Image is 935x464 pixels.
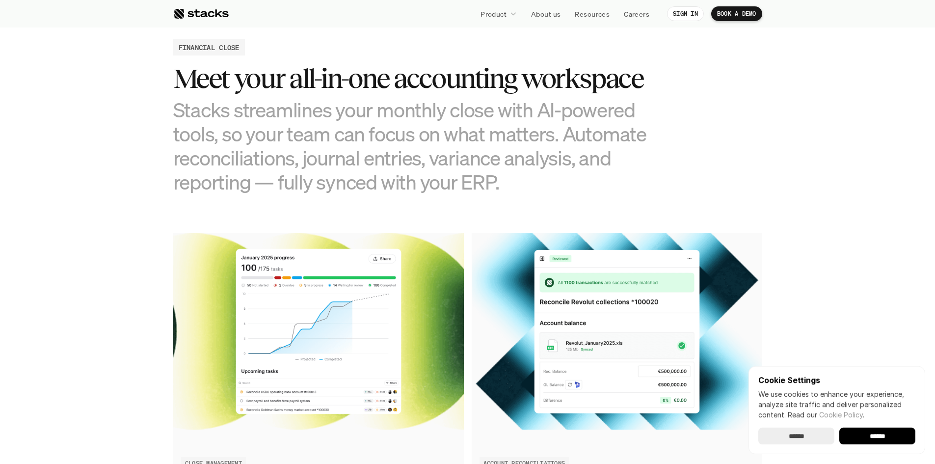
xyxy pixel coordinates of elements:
[173,98,664,194] h3: Stacks streamlines your monthly close with AI-powered tools, so your team can focus on what matte...
[481,9,507,19] p: Product
[173,63,664,94] h3: Meet your all-in-one accounting workspace
[758,376,915,384] p: Cookie Settings
[569,5,615,23] a: Resources
[717,10,756,17] p: BOOK A DEMO
[179,42,240,53] h2: FINANCIAL CLOSE
[758,389,915,420] p: We use cookies to enhance your experience, analyze site traffic and deliver personalized content.
[673,10,698,17] p: SIGN IN
[618,5,655,23] a: Careers
[667,6,704,21] a: SIGN IN
[624,9,649,19] p: Careers
[116,227,159,234] a: Privacy Policy
[711,6,762,21] a: BOOK A DEMO
[525,5,566,23] a: About us
[819,410,863,419] a: Cookie Policy
[531,9,561,19] p: About us
[575,9,610,19] p: Resources
[788,410,864,419] span: Read our .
